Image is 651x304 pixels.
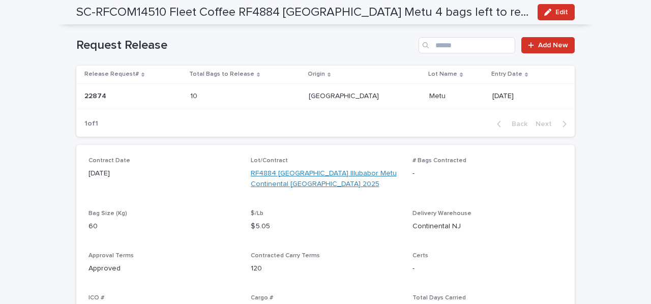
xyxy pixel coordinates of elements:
p: $ 5.05 [251,221,401,232]
span: Approval Terms [88,253,134,259]
p: [DATE] [492,92,558,101]
a: RF4884 [GEOGRAPHIC_DATA] Illubabor Metu Continental [GEOGRAPHIC_DATA] 2025 [251,168,401,190]
p: 120 [251,263,401,274]
span: Lot/Contract [251,158,288,164]
p: [DATE] [88,168,239,179]
p: Entry Date [491,69,522,80]
p: Continental NJ [412,221,563,232]
p: Lot Name [428,69,457,80]
p: - [412,263,563,274]
p: 1 of 1 [76,111,106,136]
span: Add New [538,42,568,49]
span: Delivery Warehouse [412,210,471,217]
span: Contract Date [88,158,130,164]
button: Edit [538,4,575,20]
p: Metu [429,90,448,101]
h1: Request Release [76,38,415,53]
span: Contracted Carry Terms [251,253,320,259]
p: Release Request# [84,69,139,80]
span: Back [506,120,527,128]
tr: 2287422874 1010 [GEOGRAPHIC_DATA][GEOGRAPHIC_DATA] MetuMetu [DATE] [76,83,575,109]
span: $/Lb [251,210,263,217]
button: Next [531,119,575,129]
p: - [412,168,563,179]
span: Certs [412,253,428,259]
span: Edit [555,9,568,16]
p: 10 [190,90,199,101]
span: # Bags Contracted [412,158,466,164]
p: Total Bags to Release [189,69,254,80]
p: Origin [308,69,325,80]
a: Add New [521,37,575,53]
p: [GEOGRAPHIC_DATA] [309,90,381,101]
span: ICO # [88,295,104,301]
button: Back [489,119,531,129]
h2: SC-RFCOM14510 Fleet Coffee RF4884 [GEOGRAPHIC_DATA] Metu 4 bags left to release [76,5,529,20]
span: Total Days Carried [412,295,466,301]
span: Cargo # [251,295,273,301]
p: 22874 [84,90,108,101]
span: Bag Size (Kg) [88,210,127,217]
input: Search [419,37,515,53]
p: Approved [88,263,239,274]
span: Next [536,120,558,128]
p: 60 [88,221,239,232]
